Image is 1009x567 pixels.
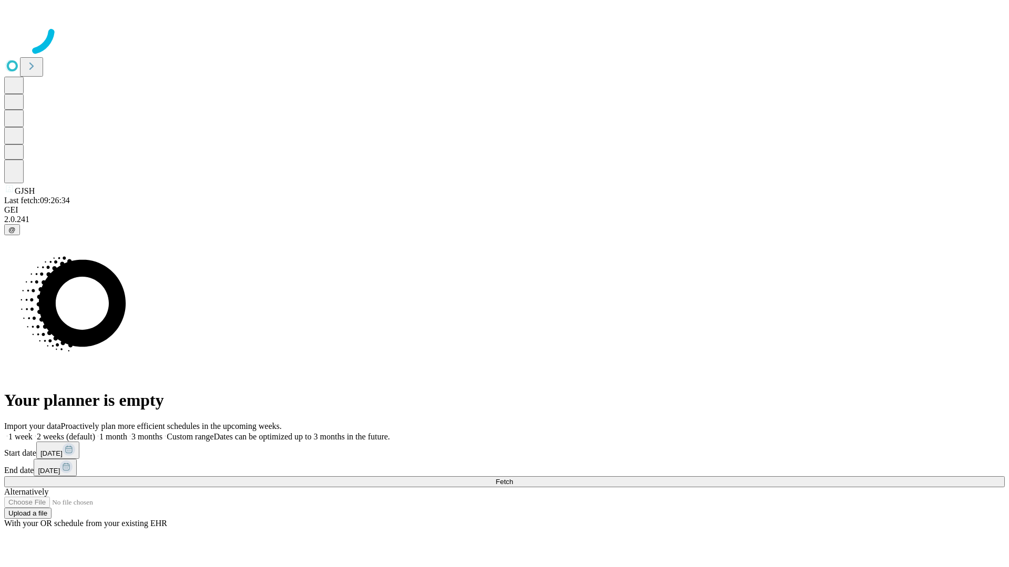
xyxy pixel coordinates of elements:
[214,432,390,441] span: Dates can be optimized up to 3 months in the future.
[4,391,1005,410] h1: Your planner is empty
[167,432,213,441] span: Custom range
[4,459,1005,476] div: End date
[34,459,77,476] button: [DATE]
[4,196,70,205] span: Last fetch: 09:26:34
[36,442,79,459] button: [DATE]
[15,186,35,195] span: GJSH
[4,215,1005,224] div: 2.0.241
[496,478,513,486] span: Fetch
[99,432,127,441] span: 1 month
[4,519,167,528] span: With your OR schedule from your existing EHR
[4,487,48,496] span: Alternatively
[61,422,282,430] span: Proactively plan more efficient schedules in the upcoming weeks.
[4,224,20,235] button: @
[38,467,60,475] span: [DATE]
[8,226,16,234] span: @
[8,432,33,441] span: 1 week
[4,508,52,519] button: Upload a file
[4,205,1005,215] div: GEI
[4,476,1005,487] button: Fetch
[40,449,63,457] span: [DATE]
[4,442,1005,459] div: Start date
[37,432,95,441] span: 2 weeks (default)
[4,422,61,430] span: Import your data
[131,432,162,441] span: 3 months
